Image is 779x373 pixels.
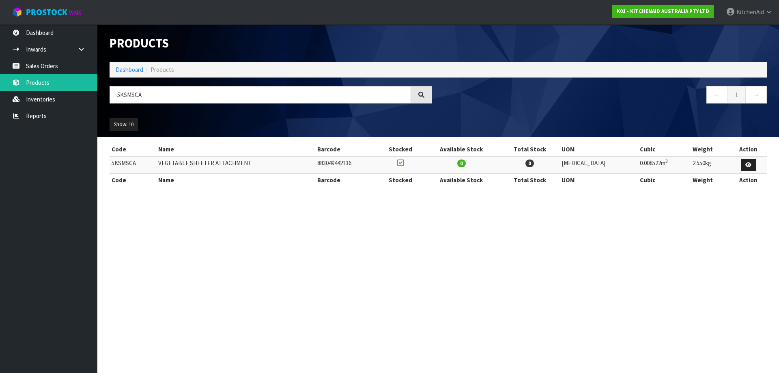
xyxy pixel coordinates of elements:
th: Name [156,143,316,156]
a: ← [706,86,728,103]
span: 0 [525,160,534,167]
th: UOM [560,143,638,156]
td: VEGETABLE SHEETER ATTACHMENT [156,156,316,174]
span: 0 [457,160,466,167]
span: KitchenAid [736,8,764,16]
th: Cubic [638,143,690,156]
th: Available Stock [423,143,500,156]
td: 883049442136 [315,156,378,174]
a: 1 [727,86,746,103]
span: Products [151,66,174,73]
small: WMS [69,9,82,17]
th: Stocked [378,143,423,156]
th: Action [730,174,767,187]
th: Barcode [315,143,378,156]
th: Weight [691,174,730,187]
a: → [745,86,767,103]
th: Stocked [378,174,423,187]
sup: 3 [665,158,668,164]
th: Total Stock [500,143,560,156]
th: Total Stock [500,174,560,187]
strong: K01 - KITCHENAID AUSTRALIA PTY LTD [617,8,709,15]
th: Name [156,174,316,187]
td: 5KSMSCA [110,156,156,174]
th: Weight [691,143,730,156]
th: Code [110,143,156,156]
td: 0.008522m [638,156,690,174]
input: Search products [110,86,411,103]
img: cube-alt.png [12,7,22,17]
th: Code [110,174,156,187]
th: Available Stock [423,174,500,187]
span: ProStock [26,7,67,17]
th: Barcode [315,174,378,187]
h1: Products [110,37,432,50]
td: [MEDICAL_DATA] [560,156,638,174]
nav: Page navigation [444,86,767,106]
th: Action [730,143,767,156]
th: UOM [560,174,638,187]
th: Cubic [638,174,690,187]
a: Dashboard [116,66,143,73]
td: 2.550kg [691,156,730,174]
button: Show: 10 [110,118,138,131]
